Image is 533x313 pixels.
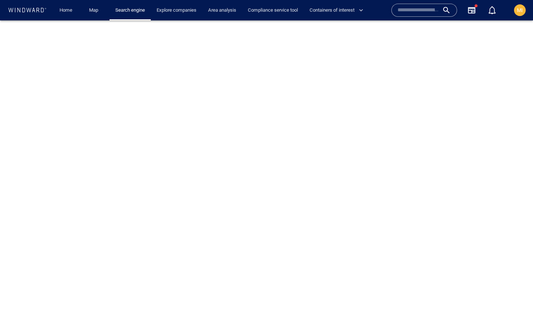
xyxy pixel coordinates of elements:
[154,4,199,17] a: Explore companies
[310,6,363,15] span: Containers of interest
[54,4,77,17] button: Home
[488,6,496,15] div: Notification center
[205,4,239,17] a: Area analysis
[502,280,528,308] iframe: Chat
[307,4,369,17] button: Containers of interest
[83,4,107,17] button: Map
[57,4,75,17] a: Home
[112,4,148,17] a: Search engine
[245,4,301,17] a: Compliance service tool
[517,7,523,13] span: MI
[86,4,104,17] a: Map
[513,3,527,17] button: MI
